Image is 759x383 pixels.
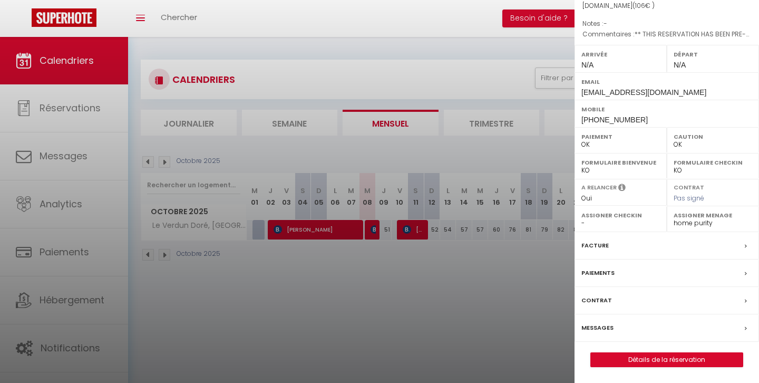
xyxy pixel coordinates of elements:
[582,18,751,29] p: Notes :
[674,183,704,190] label: Contrat
[618,183,626,195] i: Sélectionner OUI si vous souhaiter envoyer les séquences de messages post-checkout
[581,49,660,60] label: Arrivée
[581,295,612,306] label: Contrat
[581,267,615,279] label: Paiements
[582,29,751,40] p: Commentaires :
[581,183,617,192] label: A relancer
[674,61,686,69] span: N/A
[581,104,752,114] label: Mobile
[632,1,655,10] span: ( € )
[581,240,609,251] label: Facture
[591,353,743,367] a: Détails de la réservation
[581,116,648,124] span: [PHONE_NUMBER]
[582,1,751,11] div: [DOMAIN_NAME]
[581,61,593,69] span: N/A
[674,194,704,203] span: Pas signé
[581,131,660,142] label: Paiement
[674,157,752,168] label: Formulaire Checkin
[674,210,752,221] label: Assigner Menage
[581,322,614,333] label: Messages
[674,49,752,60] label: Départ
[581,210,660,221] label: Assigner Checkin
[581,88,706,97] span: [EMAIL_ADDRESS][DOMAIN_NAME]
[604,19,607,28] span: -
[581,157,660,168] label: Formulaire Bienvenue
[674,131,752,142] label: Caution
[635,1,645,10] span: 106
[581,76,752,87] label: Email
[590,352,743,367] button: Détails de la réservation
